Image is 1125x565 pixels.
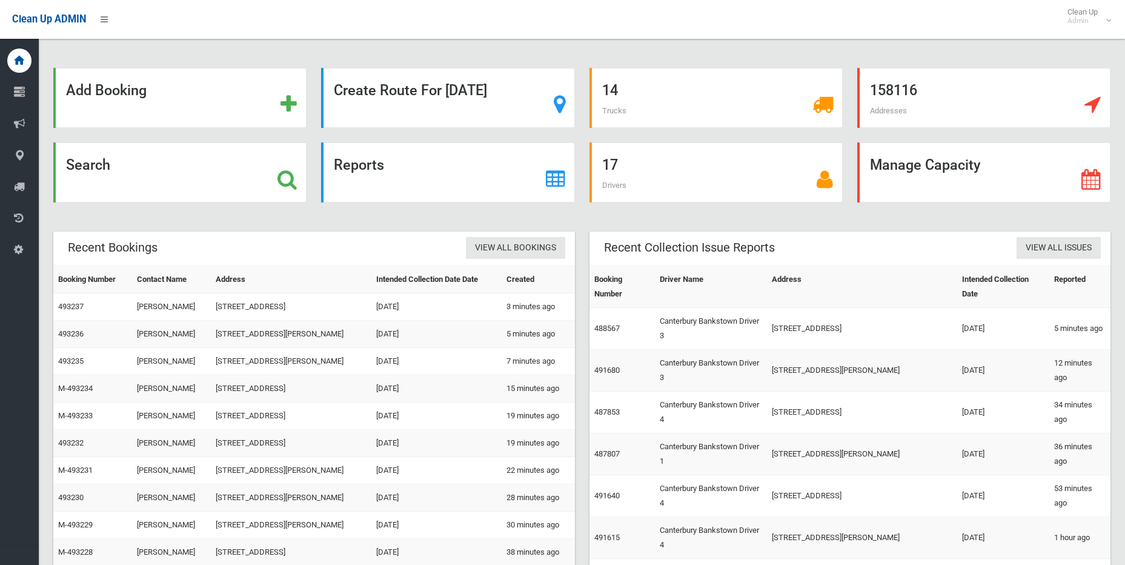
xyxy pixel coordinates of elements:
td: [PERSON_NAME] [132,321,211,348]
strong: 158116 [870,82,917,99]
a: 493230 [58,493,84,502]
a: 14 Trucks [589,68,843,128]
span: Clean Up [1061,7,1110,25]
header: Recent Collection Issue Reports [589,236,789,259]
td: [DATE] [957,308,1049,350]
td: [DATE] [957,517,1049,559]
td: [DATE] [371,512,502,539]
a: Reports [321,142,574,202]
a: 491615 [594,533,620,542]
a: 487807 [594,449,620,458]
strong: Manage Capacity [870,156,980,173]
header: Recent Bookings [53,236,172,259]
td: 19 minutes ago [502,430,574,457]
td: Canterbury Bankstown Driver 4 [655,517,767,559]
td: [STREET_ADDRESS][PERSON_NAME] [211,348,371,375]
span: Drivers [602,181,626,190]
span: Trucks [602,106,626,115]
td: Canterbury Bankstown Driver 1 [655,433,767,475]
td: 28 minutes ago [502,484,574,512]
td: [PERSON_NAME] [132,457,211,484]
td: [STREET_ADDRESS] [211,293,371,321]
td: 5 minutes ago [502,321,574,348]
a: 493236 [58,329,84,338]
td: [DATE] [371,403,502,430]
strong: 14 [602,82,618,99]
a: Add Booking [53,68,307,128]
td: [DATE] [371,293,502,321]
strong: Search [66,156,110,173]
td: [PERSON_NAME] [132,512,211,539]
th: Address [211,266,371,293]
td: [DATE] [371,484,502,512]
a: 491640 [594,491,620,500]
td: Canterbury Bankstown Driver 4 [655,475,767,517]
td: [DATE] [957,350,1049,392]
td: [DATE] [957,475,1049,517]
a: 493235 [58,356,84,366]
td: [STREET_ADDRESS][PERSON_NAME] [211,512,371,539]
th: Intended Collection Date Date [371,266,502,293]
a: 17 Drivers [589,142,843,202]
td: 12 minutes ago [1049,350,1110,392]
a: M-493234 [58,384,93,393]
td: [STREET_ADDRESS] [211,430,371,457]
a: 158116 Addresses [857,68,1110,128]
a: M-493233 [58,411,93,420]
td: [DATE] [957,392,1049,433]
td: [STREET_ADDRESS][PERSON_NAME] [767,350,957,392]
td: 5 minutes ago [1049,308,1110,350]
strong: Reports [334,156,384,173]
td: [PERSON_NAME] [132,430,211,457]
td: [STREET_ADDRESS] [211,375,371,403]
td: 53 minutes ago [1049,475,1110,517]
th: Reported [1049,266,1110,308]
td: [DATE] [957,433,1049,475]
a: 487853 [594,407,620,416]
td: [DATE] [371,430,502,457]
td: 3 minutes ago [502,293,574,321]
td: [PERSON_NAME] [132,293,211,321]
td: 1 hour ago [1049,517,1110,559]
th: Booking Number [589,266,655,308]
th: Contact Name [132,266,211,293]
a: M-493228 [58,547,93,557]
td: 15 minutes ago [502,375,574,403]
td: [PERSON_NAME] [132,403,211,430]
td: Canterbury Bankstown Driver 4 [655,392,767,433]
td: 30 minutes ago [502,512,574,539]
a: M-493229 [58,520,93,529]
td: [STREET_ADDRESS][PERSON_NAME] [211,457,371,484]
th: Intended Collection Date [957,266,1049,308]
td: [DATE] [371,457,502,484]
strong: Create Route For [DATE] [334,82,487,99]
td: Canterbury Bankstown Driver 3 [655,350,767,392]
th: Created [502,266,574,293]
td: [DATE] [371,375,502,403]
a: View All Bookings [466,237,565,259]
td: [PERSON_NAME] [132,348,211,375]
a: 493237 [58,302,84,311]
td: [STREET_ADDRESS] [767,475,957,517]
td: 7 minutes ago [502,348,574,375]
td: [STREET_ADDRESS][PERSON_NAME] [767,433,957,475]
a: 493232 [58,438,84,447]
td: [STREET_ADDRESS] [767,308,957,350]
a: Create Route For [DATE] [321,68,574,128]
td: [PERSON_NAME] [132,375,211,403]
th: Address [767,266,957,308]
td: 34 minutes ago [1049,392,1110,433]
td: [PERSON_NAME] [132,484,211,512]
a: Search [53,142,307,202]
td: 22 minutes ago [502,457,574,484]
small: Admin [1067,16,1098,25]
strong: 17 [602,156,618,173]
td: [STREET_ADDRESS][PERSON_NAME] [211,484,371,512]
td: Canterbury Bankstown Driver 3 [655,308,767,350]
a: Manage Capacity [857,142,1110,202]
span: Addresses [870,106,907,115]
th: Booking Number [53,266,132,293]
span: Clean Up ADMIN [12,13,86,25]
td: [DATE] [371,321,502,348]
a: 491680 [594,366,620,375]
